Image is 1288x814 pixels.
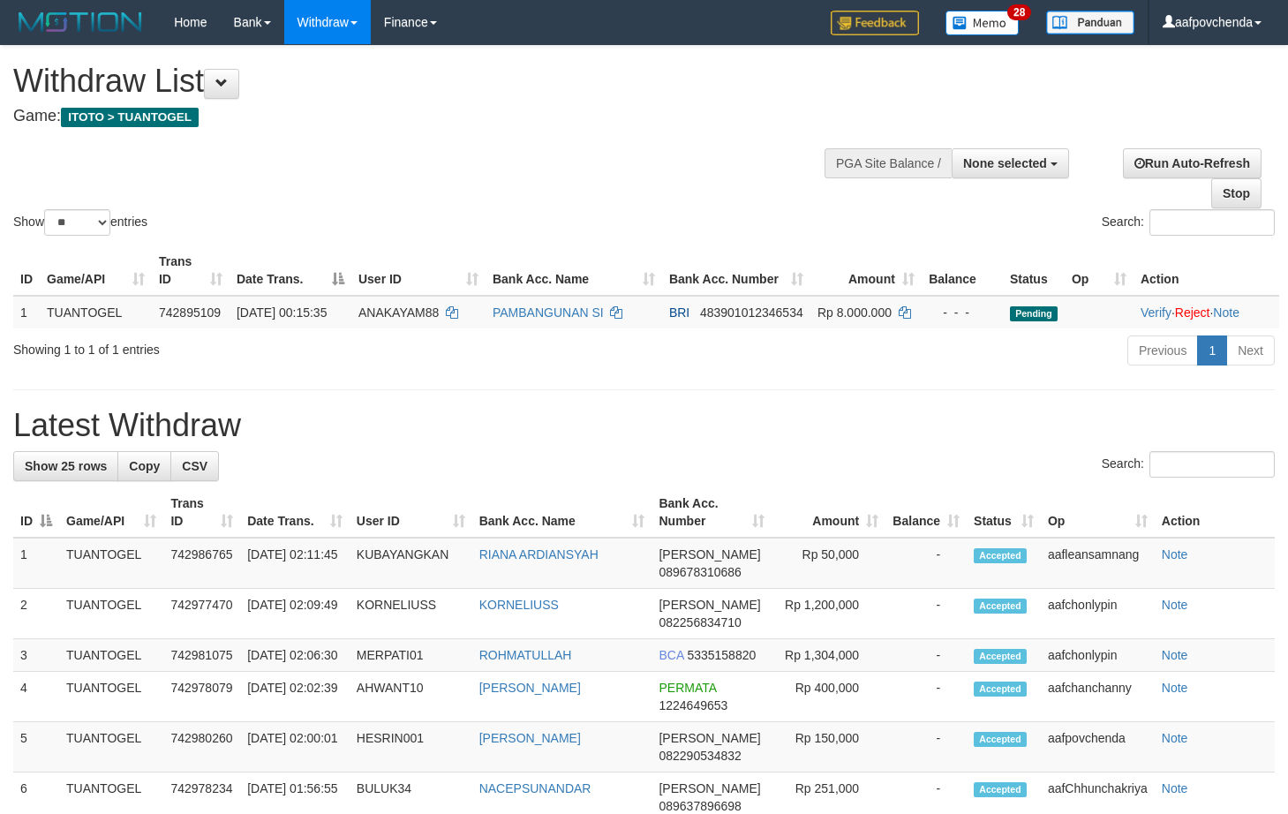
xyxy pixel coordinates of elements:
[772,672,886,722] td: Rp 400,000
[974,548,1027,563] span: Accepted
[1003,245,1065,296] th: Status
[237,305,327,320] span: [DATE] 00:15:35
[1010,306,1058,321] span: Pending
[163,589,240,639] td: 742977470
[662,245,810,296] th: Bank Acc. Number: activate to sort column ascending
[1155,487,1275,538] th: Action
[44,209,110,236] select: Showentries
[1141,305,1171,320] a: Verify
[1041,672,1155,722] td: aafchanchanny
[25,459,107,473] span: Show 25 rows
[922,245,1003,296] th: Balance
[1162,648,1188,662] a: Note
[1041,639,1155,672] td: aafchonlypin
[163,487,240,538] th: Trans ID: activate to sort column ascending
[1123,148,1262,178] a: Run Auto-Refresh
[240,487,350,538] th: Date Trans.: activate to sort column ascending
[1211,178,1262,208] a: Stop
[1134,296,1279,328] td: · ·
[659,598,760,612] span: [PERSON_NAME]
[472,487,652,538] th: Bank Acc. Name: activate to sort column ascending
[13,108,841,125] h4: Game:
[659,731,760,745] span: [PERSON_NAME]
[945,11,1020,35] img: Button%20Memo.svg
[652,487,771,538] th: Bank Acc. Number: activate to sort column ascending
[59,487,163,538] th: Game/API: activate to sort column ascending
[772,722,886,773] td: Rp 150,000
[772,487,886,538] th: Amount: activate to sort column ascending
[163,538,240,589] td: 742986765
[659,648,683,662] span: BCA
[230,245,351,296] th: Date Trans.: activate to sort column descending
[1102,451,1275,478] label: Search:
[13,64,841,99] h1: Withdraw List
[772,639,886,672] td: Rp 1,304,000
[1041,487,1155,538] th: Op: activate to sort column ascending
[59,639,163,672] td: TUANTOGEL
[240,589,350,639] td: [DATE] 02:09:49
[659,799,741,813] span: Copy 089637896698 to clipboard
[59,722,163,773] td: TUANTOGEL
[974,649,1027,664] span: Accepted
[13,209,147,236] label: Show entries
[659,565,741,579] span: Copy 089678310686 to clipboard
[772,589,886,639] td: Rp 1,200,000
[1127,335,1198,366] a: Previous
[240,639,350,672] td: [DATE] 02:06:30
[974,599,1027,614] span: Accepted
[13,589,59,639] td: 2
[40,296,152,328] td: TUANTOGEL
[13,9,147,35] img: MOTION_logo.png
[1213,305,1239,320] a: Note
[152,245,230,296] th: Trans ID: activate to sort column ascending
[479,681,581,695] a: [PERSON_NAME]
[687,648,756,662] span: Copy 5335158820 to clipboard
[240,538,350,589] td: [DATE] 02:11:45
[59,589,163,639] td: TUANTOGEL
[350,639,472,672] td: MERPATI01
[13,245,40,296] th: ID
[1175,305,1210,320] a: Reject
[59,672,163,722] td: TUANTOGEL
[13,672,59,722] td: 4
[885,589,967,639] td: -
[240,722,350,773] td: [DATE] 02:00:01
[1226,335,1275,366] a: Next
[13,296,40,328] td: 1
[13,334,523,358] div: Showing 1 to 1 of 1 entries
[479,731,581,745] a: [PERSON_NAME]
[831,11,919,35] img: Feedback.jpg
[659,615,741,629] span: Copy 082256834710 to clipboard
[13,722,59,773] td: 5
[967,487,1041,538] th: Status: activate to sort column ascending
[350,589,472,639] td: KORNELIUSS
[159,305,221,320] span: 742895109
[1041,538,1155,589] td: aafleansamnang
[772,538,886,589] td: Rp 50,000
[659,698,727,712] span: Copy 1224649653 to clipboard
[1162,731,1188,745] a: Note
[952,148,1069,178] button: None selected
[479,781,591,795] a: NACEPSUNANDAR
[1007,4,1031,20] span: 28
[1041,722,1155,773] td: aafpovchenda
[13,538,59,589] td: 1
[963,156,1047,170] span: None selected
[129,459,160,473] span: Copy
[1046,11,1134,34] img: panduan.png
[659,749,741,763] span: Copy 082290534832 to clipboard
[974,782,1027,797] span: Accepted
[669,305,689,320] span: BRI
[351,245,486,296] th: User ID: activate to sort column ascending
[1134,245,1279,296] th: Action
[479,648,572,662] a: ROHMATULLAH
[13,408,1275,443] h1: Latest Withdraw
[13,451,118,481] a: Show 25 rows
[1149,209,1275,236] input: Search:
[825,148,952,178] div: PGA Site Balance /
[350,722,472,773] td: HESRIN001
[885,487,967,538] th: Balance: activate to sort column ascending
[117,451,171,481] a: Copy
[240,672,350,722] td: [DATE] 02:02:39
[974,732,1027,747] span: Accepted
